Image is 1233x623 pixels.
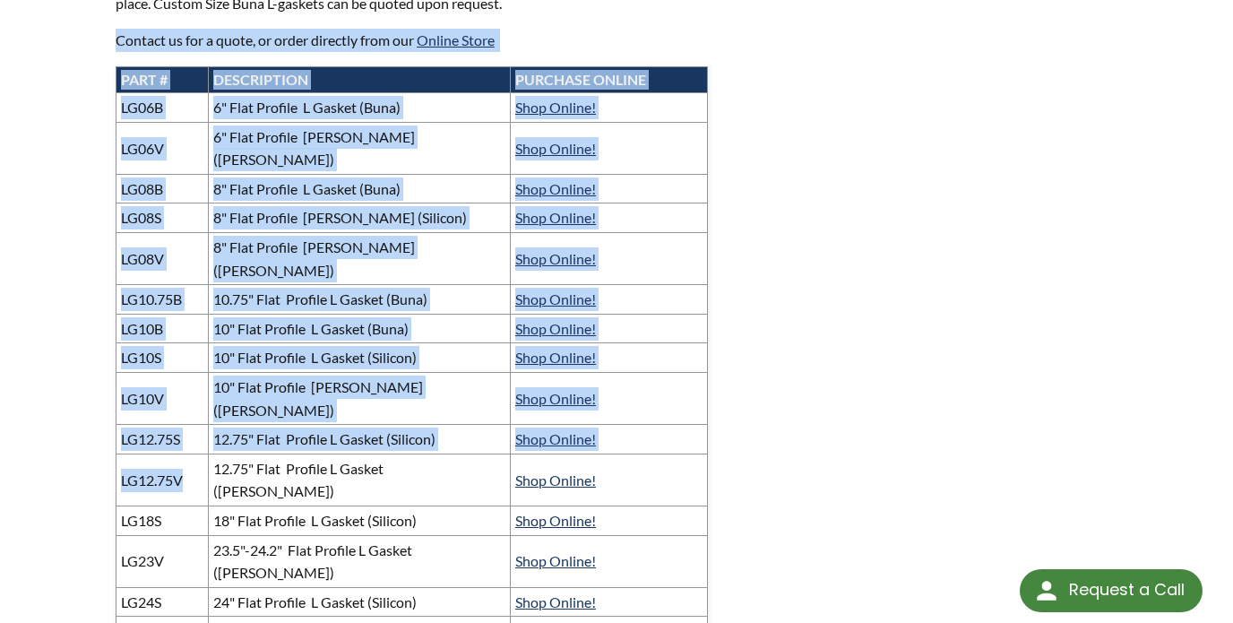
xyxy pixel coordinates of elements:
td: 8" Flat Profile [PERSON_NAME] (Silicon) [209,203,511,233]
p: Contact us for a quote, or order directly from our [116,29,708,52]
td: LG08S [116,203,208,233]
th: PURCHASE ONLINE [510,66,707,92]
td: LG10.75B [116,285,208,315]
td: 8" Flat Profile [PERSON_NAME] ([PERSON_NAME]) [209,233,511,285]
td: 12.75" Flat Profile L Gasket (Silicon) [209,425,511,454]
td: 24" Flat Profile L Gasket (Silicon) [209,587,511,617]
td: LG06B [116,93,208,123]
td: 10" Flat Profile [PERSON_NAME] ([PERSON_NAME]) [209,373,511,425]
td: 10" Flat Profile L Gasket (Silicon) [209,343,511,373]
div: Request a Call [1069,569,1185,610]
td: LG10S [116,343,208,373]
td: LG10B [116,314,208,343]
a: Shop Online! [515,180,596,197]
td: 8" Flat Profile L Gasket (Buna) [209,174,511,203]
a: Shop Online! [515,140,596,157]
td: 10.75" Flat Profile L Gasket (Buna) [209,285,511,315]
a: Shop Online! [515,209,596,226]
td: 12.75" Flat Profile L Gasket ([PERSON_NAME]) [209,454,511,506]
a: Shop Online! [515,512,596,529]
img: round button [1032,576,1061,605]
a: Shop Online! [515,390,596,407]
div: Request a Call [1020,569,1203,612]
a: Shop Online! [515,430,596,447]
td: 6" Flat Profile [PERSON_NAME] ([PERSON_NAME]) [209,122,511,174]
td: LG10V [116,373,208,425]
td: LG23V [116,535,208,587]
td: 23.5"-24.2" Flat Profile L Gasket ([PERSON_NAME]) [209,535,511,587]
a: Shop Online! [515,349,596,366]
a: Shop Online! [515,320,596,337]
td: LG24S [116,587,208,617]
td: 10" Flat Profile L Gasket (Buna) [209,314,511,343]
td: LG12.75S [116,425,208,454]
a: Shop Online! [515,250,596,267]
a: Shop Online! [515,472,596,489]
td: LG12.75V [116,454,208,506]
a: Shop Online! [515,290,596,307]
a: Shop Online! [515,593,596,610]
td: LG18S [116,506,208,536]
a: Shop Online! [515,552,596,569]
a: Online Store [417,31,495,48]
td: LG08V [116,233,208,285]
th: DESCRIPTION [209,66,511,92]
div: PART # [121,70,203,90]
td: LG06V [116,122,208,174]
td: LG08B [116,174,208,203]
td: 18" Flat Profile L Gasket (Silicon) [209,506,511,536]
td: 6" Flat Profile L Gasket (Buna) [209,93,511,123]
a: Shop Online! [515,99,596,116]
